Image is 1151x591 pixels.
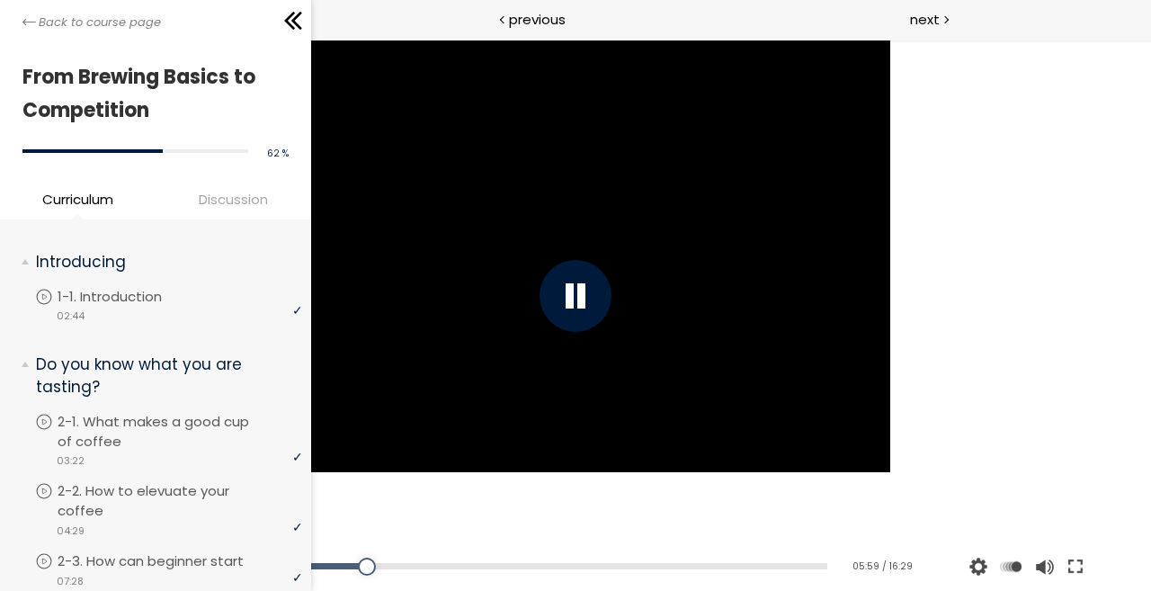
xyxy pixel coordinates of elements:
div: 05:59 / 16:29 [843,560,913,574]
span: 03:22 [57,453,85,469]
p: Do you know what you are tasting? [36,354,289,398]
p: 1-1. Introduction [58,287,198,307]
p: 2-1. What makes a good cup of coffee [58,412,302,452]
span: previous [509,9,566,30]
span: 07:28 [57,574,84,589]
span: Curriculum [42,189,113,210]
p: Introducing [36,251,289,273]
span: Back to course page [39,13,161,31]
h1: From Brewing Basics to Competition [22,60,280,128]
span: 04:29 [57,524,85,539]
span: 62 % [267,147,289,160]
span: Discussion [160,189,307,210]
p: 2-2. How to elevuate your coffee [58,481,302,521]
a: Back to course page [22,13,161,31]
span: 02:44 [57,309,85,324]
span: next [910,9,940,30]
p: 2-3. How can beginner start [58,551,280,571]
